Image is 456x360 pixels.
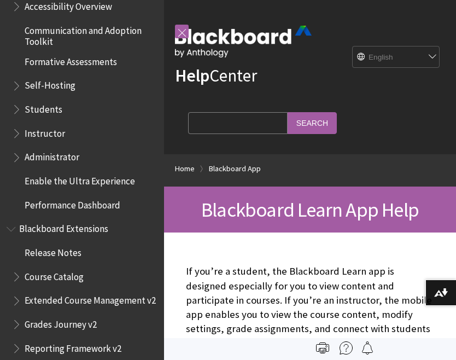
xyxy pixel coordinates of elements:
a: Home [175,162,195,176]
span: Administrator [25,148,79,163]
span: Performance Dashboard [25,196,120,211]
a: Blackboard App [209,162,261,176]
input: Search [288,112,337,133]
span: Course Catalog [25,268,84,282]
span: Reporting Framework v2 [25,339,121,354]
p: If you’re a student, the Blackboard Learn app is designed especially for you to view content and ... [186,264,434,350]
span: Communication and Adoption Toolkit [25,21,156,47]
span: Instructor [25,124,65,139]
span: Self-Hosting [25,77,75,91]
img: Follow this page [361,341,374,355]
strong: Help [175,65,209,86]
span: Blackboard Extensions [19,220,108,235]
span: Blackboard Learn App Help [201,197,419,222]
span: Grades Journey v2 [25,315,97,330]
a: HelpCenter [175,65,257,86]
select: Site Language Selector [353,47,440,68]
span: Formative Assessments [25,53,117,67]
img: Print [316,341,329,355]
img: Blackboard by Anthology [175,26,312,57]
span: Extended Course Management v2 [25,292,156,306]
img: More help [340,341,353,355]
span: Release Notes [25,243,81,258]
span: Enable the Ultra Experience [25,172,135,187]
span: Students [25,100,62,115]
